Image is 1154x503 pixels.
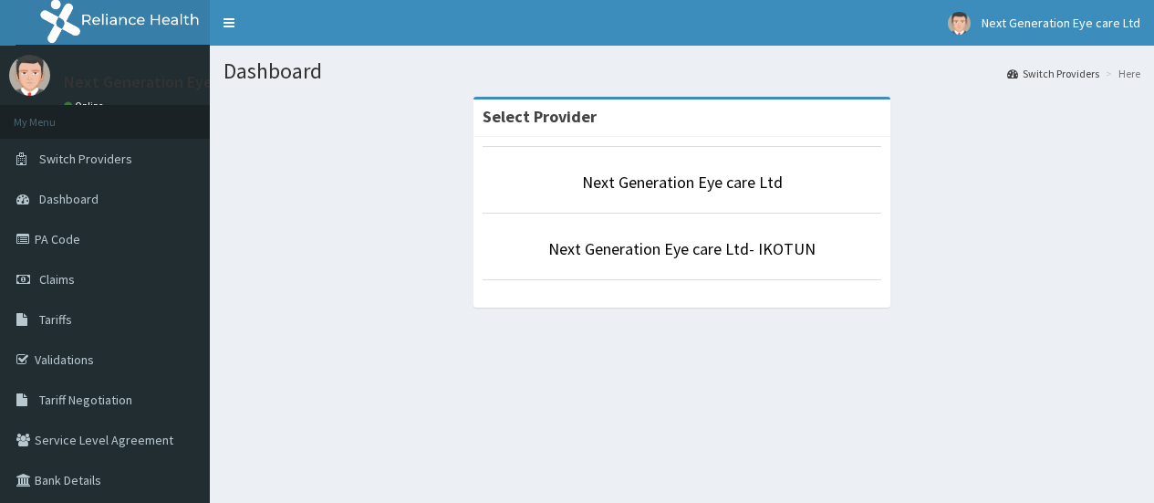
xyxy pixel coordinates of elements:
[224,59,1140,83] h1: Dashboard
[39,311,72,328] span: Tariffs
[1101,66,1140,81] li: Here
[64,74,276,90] p: Next Generation Eye care Ltd
[39,271,75,288] span: Claims
[548,238,816,259] a: Next Generation Eye care Ltd- IKOTUN
[39,392,132,408] span: Tariff Negotiation
[9,55,50,96] img: User Image
[1007,66,1099,81] a: Switch Providers
[948,12,971,35] img: User Image
[483,106,597,127] strong: Select Provider
[39,191,99,207] span: Dashboard
[64,100,108,112] a: Online
[39,151,132,167] span: Switch Providers
[982,15,1140,31] span: Next Generation Eye care Ltd
[582,172,783,193] a: Next Generation Eye care Ltd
